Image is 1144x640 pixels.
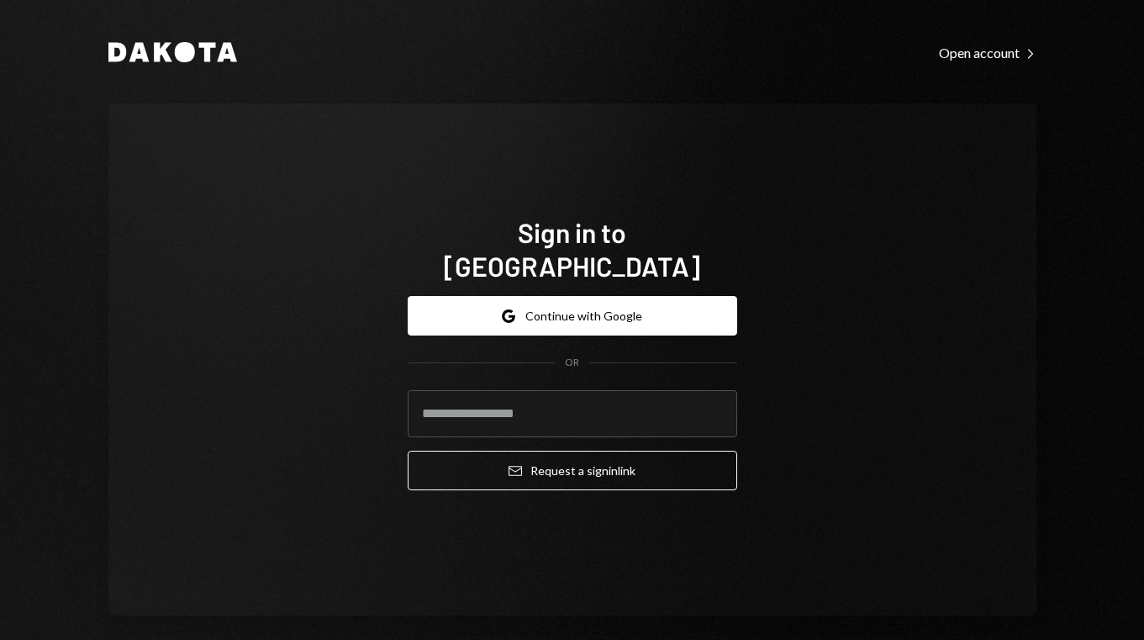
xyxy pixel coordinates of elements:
button: Continue with Google [408,296,737,336]
button: Request a signinlink [408,451,737,490]
a: Open account [939,43,1036,61]
div: OR [565,356,579,370]
h1: Sign in to [GEOGRAPHIC_DATA] [408,215,737,283]
div: Open account [939,45,1036,61]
